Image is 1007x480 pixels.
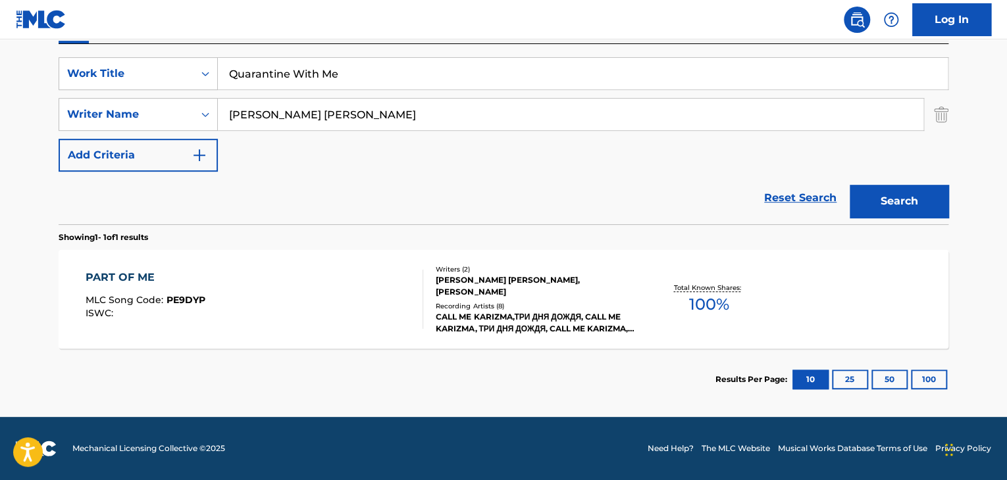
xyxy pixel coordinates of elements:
button: Search [850,185,948,218]
button: 100 [911,370,947,389]
a: Privacy Policy [935,443,991,454]
div: Drag [945,430,953,469]
p: Total Known Shares: [673,283,744,293]
span: ISWC : [86,307,116,319]
form: Search Form [59,57,948,224]
button: Add Criteria [59,139,218,172]
span: PE9DYP [167,294,205,306]
div: PART OF ME [86,270,205,285]
button: 25 [832,370,868,389]
div: Help [878,7,904,33]
div: Writer Name [67,107,186,122]
img: MLC Logo [16,10,66,29]
button: 50 [871,370,908,389]
span: 100 % [688,293,729,316]
a: Log In [912,3,991,36]
div: Recording Artists ( 8 ) [436,301,634,311]
a: Reset Search [758,183,843,212]
p: Results Per Page: [715,373,790,385]
span: MLC Song Code : [86,294,167,306]
button: 10 [792,370,829,389]
img: search [849,12,865,28]
div: CALL ME KARIZMA,ТРИ ДНЯ ДОЖДЯ, CALL ME KARIZMA, ТРИ ДНЯ ДОЖДЯ, CALL ME KARIZMA, CALL ME KARIZMA, ... [436,311,634,335]
a: Musical Works Database Terms of Use [778,443,927,454]
a: The MLC Website [702,443,770,454]
iframe: Chat Widget [941,417,1007,480]
img: 9d2ae6d4665cec9f34b9.svg [192,147,207,163]
a: Public Search [844,7,870,33]
img: logo [16,441,57,456]
a: Need Help? [648,443,694,454]
span: Mechanical Licensing Collective © 2025 [72,443,225,454]
img: help [883,12,899,28]
a: PART OF MEMLC Song Code:PE9DYPISWC:Writers (2)[PERSON_NAME] [PERSON_NAME], [PERSON_NAME]Recording... [59,250,948,348]
div: Work Title [67,66,186,82]
img: Delete Criterion [934,98,948,131]
p: Showing 1 - 1 of 1 results [59,231,148,243]
div: Writers ( 2 ) [436,264,634,274]
div: [PERSON_NAME] [PERSON_NAME], [PERSON_NAME] [436,274,634,298]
